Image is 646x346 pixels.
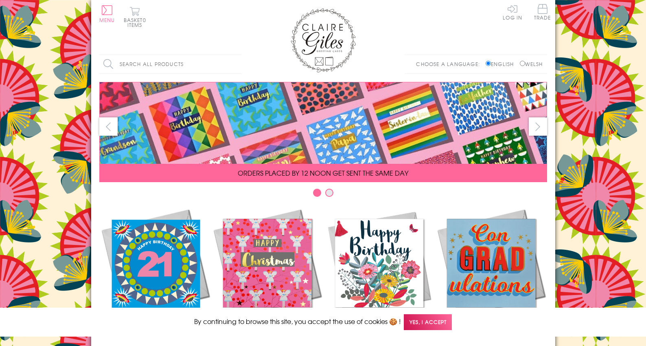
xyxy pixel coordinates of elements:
[520,60,543,68] label: Welsh
[124,7,146,27] button: Basket0 items
[503,4,522,20] a: Log In
[404,314,452,330] span: Yes, I accept
[238,168,408,178] span: ORDERS PLACED BY 12 NOON GET SENT THE SAME DAY
[435,207,547,335] a: Academic
[486,61,491,66] input: English
[234,55,242,73] input: Search
[99,188,547,201] div: Carousel Pagination
[99,117,118,136] button: prev
[313,189,321,197] button: Carousel Page 1 (Current Slide)
[529,117,547,136] button: next
[416,60,484,68] p: Choose a language:
[99,16,115,24] span: Menu
[534,4,551,20] span: Trade
[99,207,211,335] a: New Releases
[99,5,115,22] button: Menu
[291,8,356,73] img: Claire Giles Greetings Cards
[99,55,242,73] input: Search all products
[486,60,518,68] label: English
[211,207,323,335] a: Christmas
[325,189,333,197] button: Carousel Page 2
[127,16,146,29] span: 0 items
[534,4,551,22] a: Trade
[323,207,435,335] a: Birthdays
[520,61,525,66] input: Welsh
